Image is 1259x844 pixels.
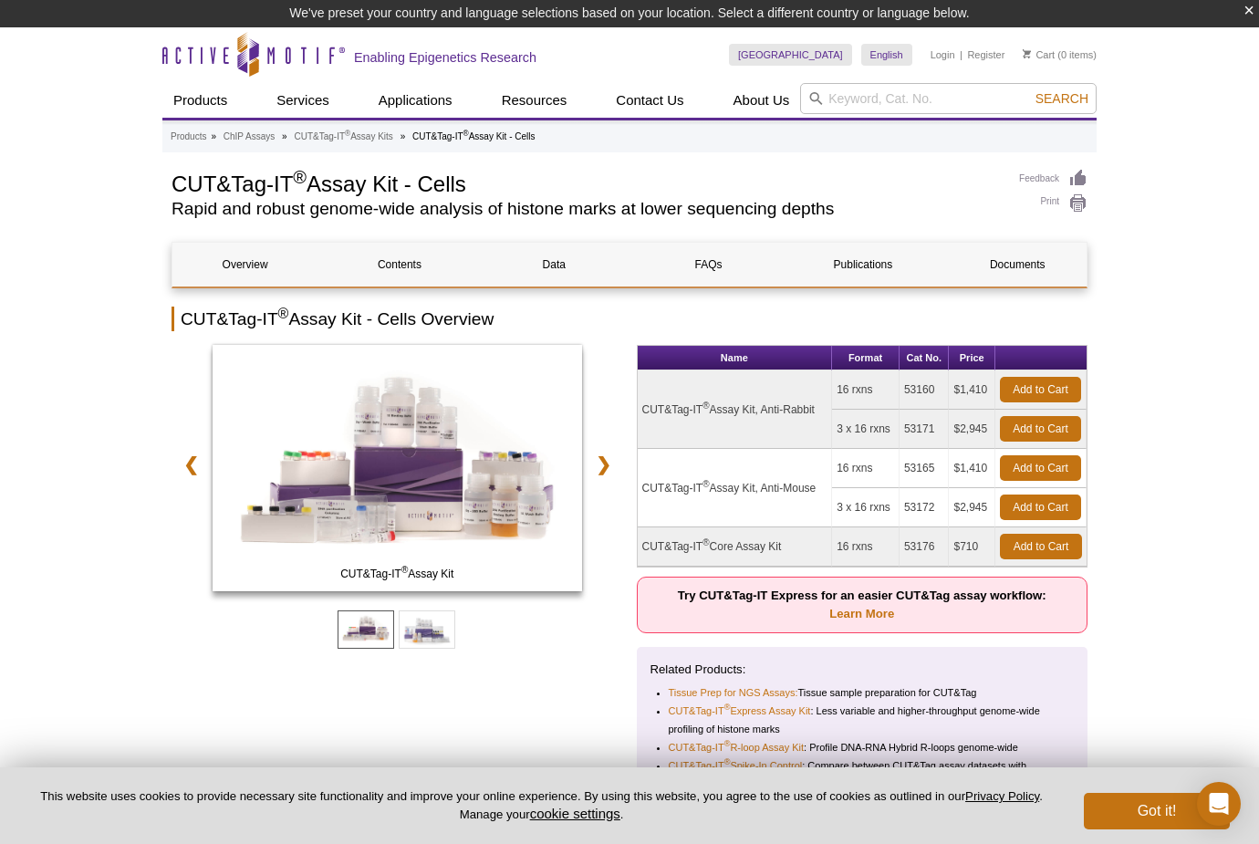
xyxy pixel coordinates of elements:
li: : Compare between CUT&Tag assay datasets with confidence [669,756,1059,793]
sup: ® [702,537,709,547]
a: CUT&Tag-IT®Express Assay Kit [669,702,811,720]
a: English [861,44,912,66]
a: Print [1019,193,1087,214]
sup: ® [401,565,408,575]
sup: ® [345,129,350,138]
h2: CUT&Tag-IT Assay Kit - Cells Overview [172,307,1087,331]
a: CUT&Tag-IT®Spike-In Control [669,756,803,775]
a: About Us [723,83,801,118]
sup: ® [278,306,289,321]
a: ChIP Assays [224,129,276,145]
a: Add to Cart [1000,416,1081,442]
td: 3 x 16 rxns [832,410,900,449]
td: $710 [949,527,995,567]
li: » [211,131,216,141]
div: Open Intercom Messenger [1197,782,1241,826]
h2: Rapid and robust genome-wide analysis of histone marks at lower sequencing depths [172,201,1001,217]
span: CUT&Tag-IT Assay Kit [216,565,577,583]
td: 53160 [900,370,950,410]
a: ❮ [172,443,211,485]
a: Applications [368,83,463,118]
li: : Less variable and higher-throughput genome-wide profiling of histone marks [669,702,1059,738]
a: Resources [491,83,578,118]
sup: ® [724,758,731,767]
td: CUT&Tag-IT Assay Kit, Anti-Mouse [638,449,833,527]
a: Privacy Policy [965,789,1039,803]
a: Feedback [1019,169,1087,189]
td: 53165 [900,449,950,488]
td: $2,945 [949,488,995,527]
a: Publications [790,243,935,287]
sup: ® [724,740,731,749]
th: Cat No. [900,346,950,370]
button: Got it! [1084,793,1230,829]
a: Add to Cart [1000,534,1082,559]
a: Data [482,243,627,287]
td: CUT&Tag-IT Core Assay Kit [638,527,833,567]
a: Products [171,129,206,145]
img: CUT&Tag-IT Assay Kit [213,345,582,591]
a: Add to Cart [1000,495,1081,520]
th: Format [832,346,900,370]
a: Products [162,83,238,118]
a: CUT&Tag-IT®Assay Kits [294,129,392,145]
a: Overview [172,243,317,287]
th: Name [638,346,833,370]
p: Related Products: [650,661,1075,679]
td: 3 x 16 rxns [832,488,900,527]
td: 16 rxns [832,527,900,567]
button: Search [1030,90,1094,107]
a: [GEOGRAPHIC_DATA] [729,44,852,66]
th: Price [949,346,995,370]
a: ❯ [584,443,623,485]
sup: ® [463,129,469,138]
li: Tissue sample preparation for CUT&Tag [669,683,1059,702]
a: Add to Cart [1000,377,1081,402]
a: CUT&Tag-IT Assay Kit [213,345,582,597]
sup: ® [293,167,307,187]
a: FAQs [636,243,781,287]
a: Contact Us [605,83,694,118]
a: Add to Cart [1000,455,1081,481]
li: (0 items) [1023,44,1097,66]
img: Your Cart [1023,49,1031,58]
a: Tissue Prep for NGS Assays: [669,683,798,702]
li: » [401,131,406,141]
button: cookie settings [530,806,620,821]
span: Search [1035,91,1088,106]
input: Keyword, Cat. No. [800,83,1097,114]
a: Documents [945,243,1090,287]
a: Services [265,83,340,118]
td: CUT&Tag-IT Assay Kit, Anti-Rabbit [638,370,833,449]
a: Login [931,48,955,61]
sup: ® [702,479,709,489]
a: CUT&Tag-IT®R-loop Assay Kit [669,738,805,756]
a: Contents [327,243,472,287]
a: Learn More [829,607,894,620]
h2: Enabling Epigenetics Research [354,49,536,66]
td: 53171 [900,410,950,449]
a: Register [967,48,1004,61]
td: 16 rxns [832,449,900,488]
td: 53172 [900,488,950,527]
strong: Try CUT&Tag-IT Express for an easier CUT&Tag assay workflow: [678,589,1046,620]
li: » [282,131,287,141]
td: 53176 [900,527,950,567]
li: CUT&Tag-IT Assay Kit - Cells [412,131,536,141]
td: $1,410 [949,449,995,488]
li: : Profile DNA-RNA Hybrid R-loops genome-wide [669,738,1059,756]
td: $1,410 [949,370,995,410]
li: | [960,44,962,66]
sup: ® [702,401,709,411]
a: Cart [1023,48,1055,61]
h1: CUT&Tag-IT Assay Kit - Cells [172,169,1001,196]
sup: ® [724,703,731,713]
td: 16 rxns [832,370,900,410]
p: This website uses cookies to provide necessary site functionality and improve your online experie... [29,788,1054,823]
td: $2,945 [949,410,995,449]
